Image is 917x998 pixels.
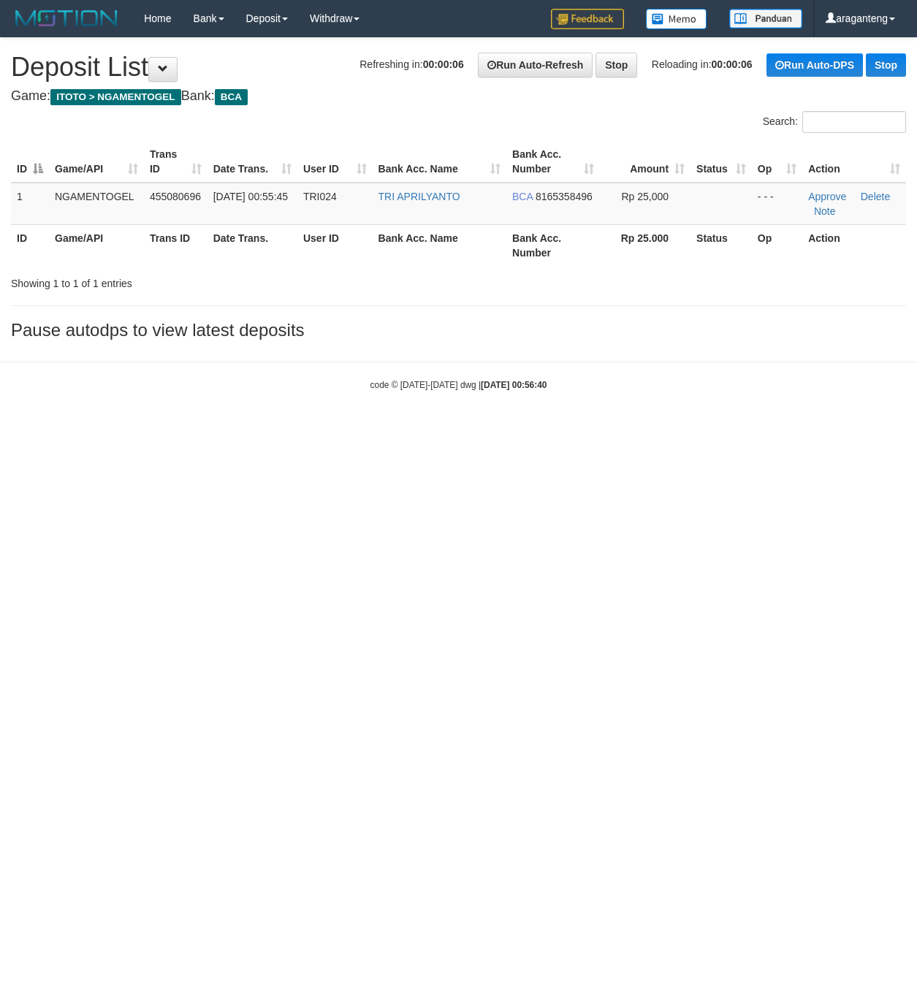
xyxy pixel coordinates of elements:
strong: 00:00:06 [423,58,464,70]
th: Date Trans. [208,224,297,266]
input: Search: [802,111,906,133]
img: MOTION_logo.png [11,7,122,29]
span: Reloading in: [652,58,753,70]
a: Stop [866,53,906,77]
img: Button%20Memo.svg [646,9,707,29]
span: Copy 8165358496 to clipboard [536,191,593,202]
th: Date Trans.: activate to sort column ascending [208,141,297,183]
a: Run Auto-Refresh [478,53,593,77]
img: Feedback.jpg [551,9,624,29]
th: Action: activate to sort column ascending [802,141,906,183]
th: ID: activate to sort column descending [11,141,49,183]
a: TRI APRILYANTO [378,191,460,202]
th: Game/API: activate to sort column ascending [49,141,144,183]
span: TRI024 [303,191,337,202]
th: Status [690,224,752,266]
span: Refreshing in: [359,58,463,70]
th: Bank Acc. Number [506,224,600,266]
div: Showing 1 to 1 of 1 entries [11,270,371,291]
strong: 00:00:06 [712,58,753,70]
h1: Deposit List [11,53,906,82]
a: Delete [861,191,890,202]
th: Op: activate to sort column ascending [752,141,802,183]
h3: Pause autodps to view latest deposits [11,321,906,340]
small: code © [DATE]-[DATE] dwg | [370,380,547,390]
th: User ID: activate to sort column ascending [297,141,373,183]
th: Rp 25.000 [600,224,691,266]
span: BCA [215,89,248,105]
td: NGAMENTOGEL [49,183,144,225]
label: Search: [763,111,906,133]
span: ITOTO > NGAMENTOGEL [50,89,181,105]
th: ID [11,224,49,266]
th: Bank Acc. Name [373,224,506,266]
th: Status: activate to sort column ascending [690,141,752,183]
a: Approve [808,191,846,202]
th: User ID [297,224,373,266]
th: Trans ID: activate to sort column ascending [144,141,208,183]
th: Trans ID [144,224,208,266]
th: Amount: activate to sort column ascending [600,141,691,183]
td: 1 [11,183,49,225]
th: Bank Acc. Number: activate to sort column ascending [506,141,600,183]
a: Stop [596,53,637,77]
span: [DATE] 00:55:45 [213,191,288,202]
th: Game/API [49,224,144,266]
a: Run Auto-DPS [766,53,863,77]
th: Op [752,224,802,266]
td: - - - [752,183,802,225]
img: panduan.png [729,9,802,28]
h4: Game: Bank: [11,89,906,104]
th: Action [802,224,906,266]
strong: [DATE] 00:56:40 [481,380,547,390]
span: 455080696 [150,191,201,202]
span: Rp 25,000 [621,191,669,202]
span: BCA [512,191,533,202]
a: Note [814,205,836,217]
th: Bank Acc. Name: activate to sort column ascending [373,141,506,183]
